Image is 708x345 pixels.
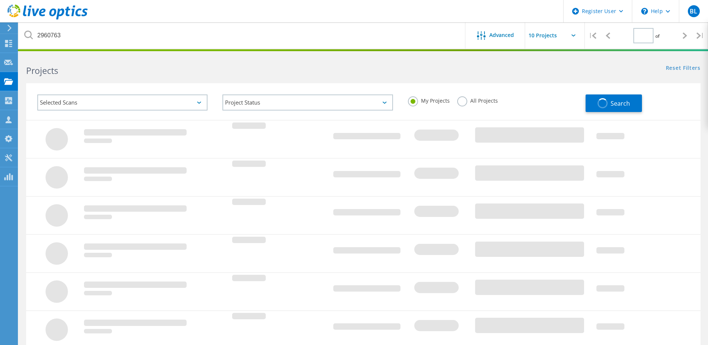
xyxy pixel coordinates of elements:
[641,8,648,15] svg: \n
[408,96,450,103] label: My Projects
[666,65,701,72] a: Reset Filters
[222,94,393,111] div: Project Status
[690,8,697,14] span: BL
[655,33,659,39] span: of
[7,16,88,21] a: Live Optics Dashboard
[611,99,630,108] span: Search
[585,22,600,49] div: |
[37,94,208,111] div: Selected Scans
[586,94,642,112] button: Search
[489,32,514,38] span: Advanced
[693,22,708,49] div: |
[19,22,466,49] input: Search projects by name, owner, ID, company, etc
[457,96,498,103] label: All Projects
[26,65,58,77] b: Projects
